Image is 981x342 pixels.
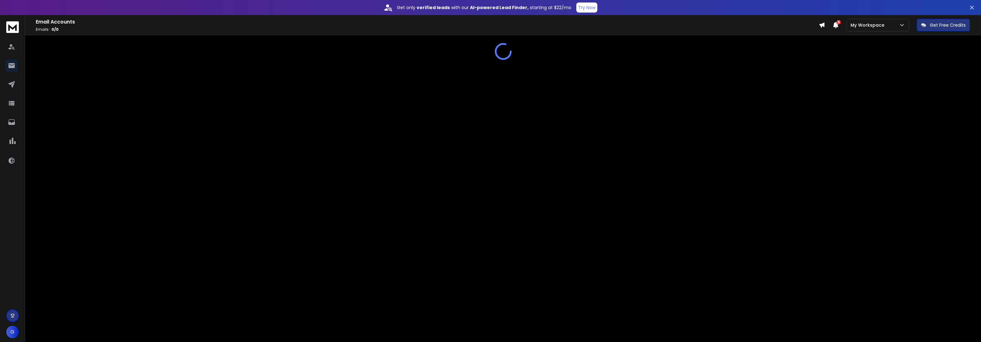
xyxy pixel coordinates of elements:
[51,27,59,32] span: 0 / 0
[850,22,887,28] p: My Workspace
[6,326,19,338] button: G
[36,27,819,32] p: Emails :
[576,3,597,13] button: Try Now
[930,22,966,28] p: Get Free Credits
[917,19,970,31] button: Get Free Credits
[578,4,595,11] p: Try Now
[6,21,19,33] img: logo
[836,20,841,24] span: 4
[36,18,819,26] h1: Email Accounts
[470,4,529,11] strong: AI-powered Lead Finder,
[417,4,450,11] strong: verified leads
[397,4,571,11] p: Get only with our starting at $22/mo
